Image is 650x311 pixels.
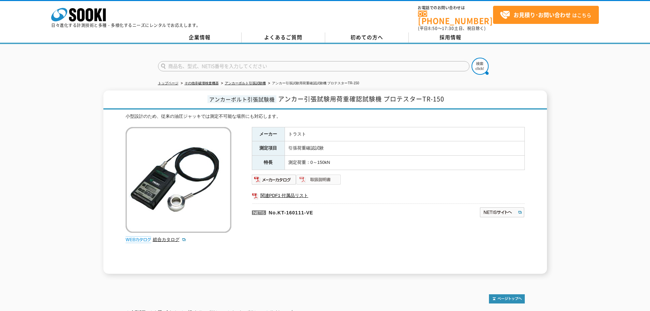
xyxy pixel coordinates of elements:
[153,237,186,242] a: 総合カタログ
[252,156,285,170] th: 特長
[158,32,242,43] a: 企業情報
[428,25,438,31] span: 8:50
[489,294,525,303] img: トップページへ
[267,80,359,87] li: アンカー引張試験用荷重確認試験機 プロテスターTR-150
[325,32,409,43] a: 初めての方へ
[225,81,266,85] a: アンカーボルト引張試験機
[207,95,276,103] span: アンカーボルト引張試験機
[472,58,489,75] img: btn_search.png
[297,179,341,184] a: 取扱説明書
[252,141,285,156] th: 測定項目
[242,32,325,43] a: よくあるご質問
[51,23,201,27] p: 日々進化する計測技術と多種・多様化するニーズにレンタルでお応えします。
[418,6,493,10] span: お電話でのお問い合わせは
[278,94,444,103] span: アンカー引張試験用荷重確認試験機 プロテスターTR-150
[297,174,341,185] img: 取扱説明書
[252,127,285,141] th: メーカー
[158,61,470,71] input: 商品名、型式、NETIS番号を入力してください
[409,32,492,43] a: 採用情報
[285,141,524,156] td: 引張荷重確認試験
[126,236,151,243] img: webカタログ
[514,11,571,19] strong: お見積り･お問い合わせ
[158,81,178,85] a: トップページ
[252,203,414,220] p: No.KT-160111-VE
[185,81,219,85] a: その他非破壊検査機器
[350,33,383,41] span: 初めての方へ
[252,179,297,184] a: メーカーカタログ
[285,156,524,170] td: 測定荷重：0～150kN
[252,174,297,185] img: メーカーカタログ
[252,191,525,200] a: 関連PDF1 付属品リスト
[500,10,591,20] span: はこちら
[285,127,524,141] td: トラスト
[418,11,493,25] a: [PHONE_NUMBER]
[418,25,486,31] span: (平日 ～ 土日、祝日除く)
[126,127,231,233] img: アンカー引張試験用荷重確認試験機 プロテスターTR-150
[479,207,525,218] img: NETISサイトへ
[442,25,454,31] span: 17:30
[126,113,525,120] div: 小型設計のため、従来の油圧ジャッキでは測定不可能な場所にも対応します。
[493,6,599,24] a: お見積り･お問い合わせはこちら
